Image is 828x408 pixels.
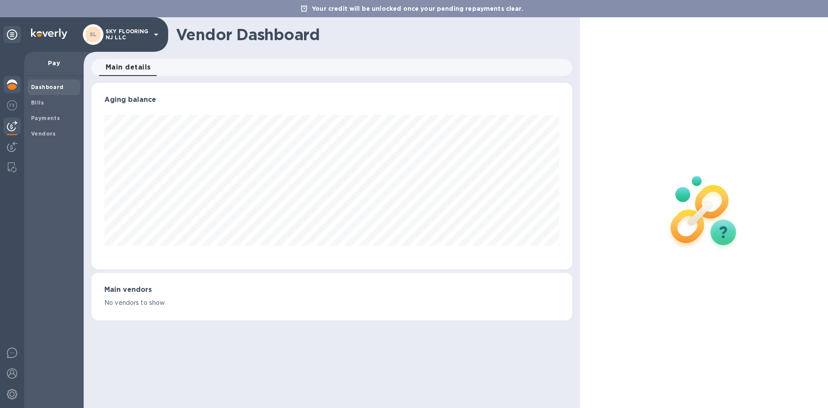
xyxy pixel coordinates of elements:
[3,26,21,43] div: Unpin categories
[104,298,559,307] p: No vendors to show
[31,59,77,67] p: Pay
[31,28,67,39] img: Logo
[312,5,523,12] b: Your credit will be unlocked once your pending repayments clear.
[31,84,64,90] b: Dashboard
[106,61,151,73] span: Main details
[31,130,56,137] b: Vendors
[7,100,17,111] img: Foreign exchange
[106,28,149,41] p: SKY FLOORING NJ LLC
[104,96,559,104] h3: Aging balance
[176,25,566,44] h1: Vendor Dashboard
[90,31,97,38] b: SL
[104,286,559,294] h3: Main vendors
[31,99,44,106] b: Bills
[31,115,60,121] b: Payments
